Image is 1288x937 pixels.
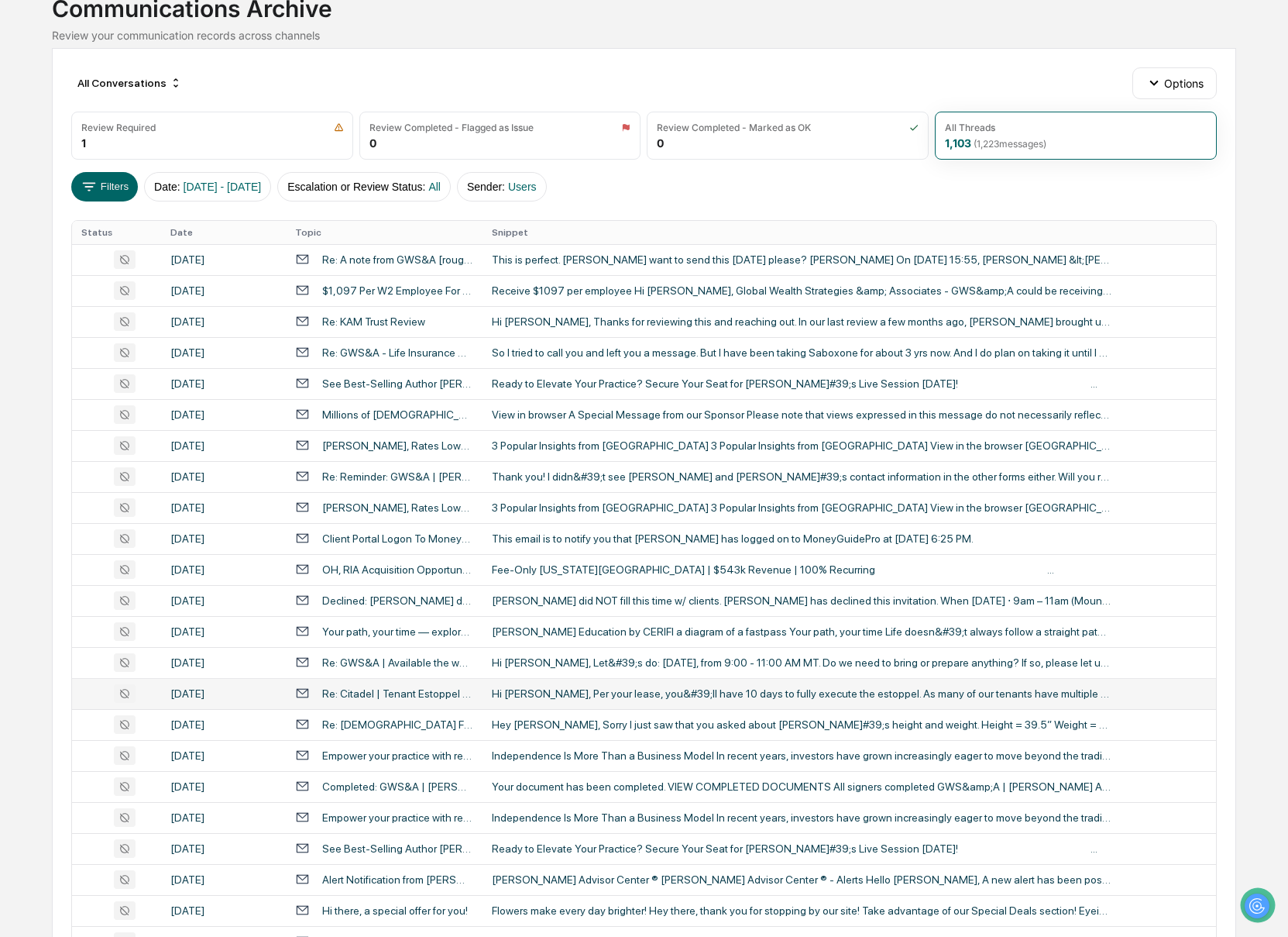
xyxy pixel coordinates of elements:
[9,189,106,217] a: 🖐️Preclearance
[322,284,473,297] div: $1,097 Per W2 Employee For Global Wealth Strategies & Associates - GWS&A
[334,122,344,133] img: icon
[428,181,441,193] span: All
[492,594,1111,607] div: [PERSON_NAME] did NOT fill this time w/ clients. [PERSON_NAME] has declined this invitation. When...
[322,439,473,452] div: [PERSON_NAME], Rates Lowered for the First Time Since [DATE]
[31,225,98,240] span: Data Lookup
[322,315,425,328] div: Re: KAM Trust Review
[71,71,188,95] div: All Conversations
[322,346,473,359] div: Re: GWS&A - Life Insurance Update
[322,904,468,917] div: Hi there, a special offer for you!
[277,172,451,202] button: Escalation or Review Status:All
[170,470,276,483] div: [DATE]
[974,138,1046,150] span: ( 1,223 messages)
[492,656,1111,669] div: Hi [PERSON_NAME], Let&#39;s do: [DATE], from 9:00 - 11:00 AM MT. Do we need to bring or prepare a...
[322,532,473,545] div: Client Portal Logon To MoneyGuide
[31,195,100,211] span: Preclearance
[492,470,1111,483] div: Thank you! I didn&#39;t see [PERSON_NAME] and [PERSON_NAME]#39;s contact information in the other...
[322,377,473,390] div: See Best-Selling Author [PERSON_NAME] LIVE - Harness AI for Exponential Growth
[263,123,282,142] button: Start new chat
[492,315,1111,328] div: Hi [PERSON_NAME], Thanks for reviewing this and reaching out. In our last review a few months ago...
[657,136,664,150] div: 0
[457,172,547,202] button: Sender:Users
[170,284,276,297] div: [DATE]
[322,749,473,762] div: Empower your practice with resources you need
[492,780,1111,793] div: Your document has been completed. VIEW COMPLETED DOCUMENTS All signers completed GWS&amp;A | [PER...
[322,501,473,514] div: [PERSON_NAME], Rates Lowered for the First Time Since [DATE]
[492,563,1111,576] div: Fee-Only [US_STATE][GEOGRAPHIC_DATA] | $543k Revenue | 100% Recurring‌ ‌ ‌ ‌ ‌ ‌ ‌ ‌ ‌ ‌ ‌ ‌ ‌ ‌ ...
[322,842,473,855] div: See Best-Selling Author [PERSON_NAME] LIVE - Harness AI for Exponential Growth
[322,811,473,824] div: Empower your practice with resources you need
[170,749,276,762] div: [DATE]
[322,470,473,483] div: Re: Reminder: GWS&A | [PERSON_NAME] Adding Trusted Contacts *Action Needed*
[170,842,276,855] div: [DATE]
[286,221,483,244] th: Topic
[492,346,1111,359] div: So I tried to call you and left you a message. But I have been taking Saboxone for about 3 yrs no...
[112,197,125,209] div: 🗄️
[170,594,276,607] div: [DATE]
[492,873,1111,886] div: [PERSON_NAME] Advisor Center ® [PERSON_NAME] Advisor Center ® - Alerts Hello [PERSON_NAME], A new...
[53,134,202,146] div: We're offline, we'll be back soon
[492,842,1111,855] div: Ready to Elevate Your Practice? Secure Your Seat for [PERSON_NAME]#39;s Live Session [DATE]! ͏ ͏ ...
[128,195,192,211] span: Attestations
[492,501,1111,514] div: 3 Popular Insights from [GEOGRAPHIC_DATA] 3 Popular Insights from [GEOGRAPHIC_DATA] View in the b...
[945,136,1046,150] div: 1,103
[170,780,276,793] div: [DATE]
[492,284,1111,297] div: Receive $1097 per employee Hi [PERSON_NAME], Global Wealth Strategies &amp; Associates - GWS&amp;...
[322,780,473,793] div: Completed: GWS&A | [PERSON_NAME] Adding Trusted Contacts *Action Needed*
[322,253,473,266] div: Re: A note from GWS&A [rough draft]
[492,904,1111,917] div: Flowers make every day brighter! ​​Hey there​, thank you for stopping by​​ our site! Take advanta...
[621,122,630,133] img: icon
[492,439,1111,452] div: 3 Popular Insights from [GEOGRAPHIC_DATA] 3 Popular Insights from [GEOGRAPHIC_DATA] View in the b...
[483,221,1217,244] th: Snippet
[170,873,276,886] div: [DATE]
[492,811,1111,824] div: Independence Is More Than a Business Model In recent years, investors have grown increasingly eag...
[322,873,473,886] div: Alert Notification from [PERSON_NAME] Advisor Services
[15,226,28,239] div: 🔎
[322,594,473,607] div: Declined: [PERSON_NAME] did NOT fill this time w/ clients. FYI @ [DATE] 9am - 11am (MDT) ([PERSON...
[53,119,254,134] div: Start new chat
[369,122,534,133] div: Review Completed - Flagged as Issue
[492,408,1111,421] div: View in browser A Special Message from our Sponsor Please note that views expressed in this messa...
[170,408,276,421] div: [DATE]
[81,122,156,133] div: Review Required
[492,253,1111,266] div: This is perfect. [PERSON_NAME] want to send this [DATE] please? [PERSON_NAME] On [DATE] 15:55, [P...
[945,122,995,133] div: All Threads
[1132,67,1217,98] button: Options
[170,904,276,917] div: [DATE]
[492,532,1111,545] div: This email is to notify you that [PERSON_NAME] has logged on to MoneyGuidePro at [DATE] 6:25 PM.
[508,181,537,193] span: Users
[492,687,1111,700] div: Hi [PERSON_NAME], Per your lease, you&#39;ll have 10 days to fully execute the estoppel. As many ...
[170,346,276,359] div: [DATE]
[144,172,271,202] button: Date:[DATE] - [DATE]
[170,563,276,576] div: [DATE]
[492,625,1111,638] div: [PERSON_NAME] Education by CERIFI a diagram of a fastpass Your path, your time Life doesn&#39;t a...
[322,656,473,669] div: Re: GWS&A | Available the week of [DATE]?
[492,718,1111,731] div: Hey [PERSON_NAME], Sorry I just saw that you asked about [PERSON_NAME]#39;s height and weight. He...
[170,315,276,328] div: [DATE]
[184,181,262,193] span: [DATE] - [DATE]
[154,263,187,274] span: Pylon
[170,532,276,545] div: [DATE]
[52,29,1237,42] div: Review your communication records across channels
[322,718,473,731] div: Re: [DEMOGRAPHIC_DATA] Family Follow-up
[15,197,28,209] div: 🖐️
[170,718,276,731] div: [DATE]
[322,408,473,421] div: Millions of [DEMOGRAPHIC_DATA] are wearing this wristband
[109,262,187,274] a: Powered byPylon
[81,136,86,150] div: 1
[15,119,43,146] img: 1746055101610-c473b297-6a78-478c-a979-82029cc54cd1
[170,625,276,638] div: [DATE]
[170,377,276,390] div: [DATE]
[492,377,1111,390] div: Ready to Elevate Your Practice? Secure Your Seat for [PERSON_NAME]#39;s Live Session [DATE]! ͏ ͏ ...
[322,625,473,638] div: Your path, your time — explore flexible CFP® programs.
[161,221,286,244] th: Date
[909,122,919,133] img: icon
[15,33,282,57] p: How can we help?
[369,136,376,150] div: 0
[170,687,276,700] div: [DATE]
[170,811,276,824] div: [DATE]
[170,253,276,266] div: [DATE]
[170,501,276,514] div: [DATE]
